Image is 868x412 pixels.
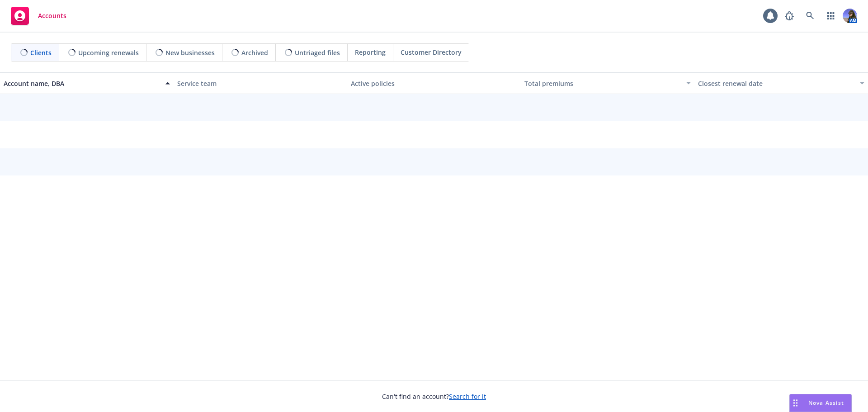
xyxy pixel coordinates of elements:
span: Archived [241,48,268,57]
div: Account name, DBA [4,79,160,88]
button: Service team [174,72,347,94]
a: Search [801,7,819,25]
a: Report a Bug [780,7,798,25]
button: Nova Assist [789,394,852,412]
div: Closest renewal date [698,79,854,88]
span: Nova Assist [808,399,844,407]
span: Untriaged files [295,48,340,57]
button: Active policies [347,72,521,94]
div: Service team [177,79,344,88]
div: Drag to move [790,394,801,412]
span: Upcoming renewals [78,48,139,57]
span: Can't find an account? [382,392,486,401]
span: Clients [30,48,52,57]
span: Customer Directory [401,47,462,57]
div: Total premiums [524,79,681,88]
span: New businesses [165,48,215,57]
button: Total premiums [521,72,694,94]
span: Reporting [355,47,386,57]
a: Accounts [7,3,70,28]
a: Search for it [449,392,486,401]
span: Accounts [38,12,66,19]
img: photo [843,9,857,23]
div: Active policies [351,79,517,88]
a: Switch app [822,7,840,25]
button: Closest renewal date [694,72,868,94]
